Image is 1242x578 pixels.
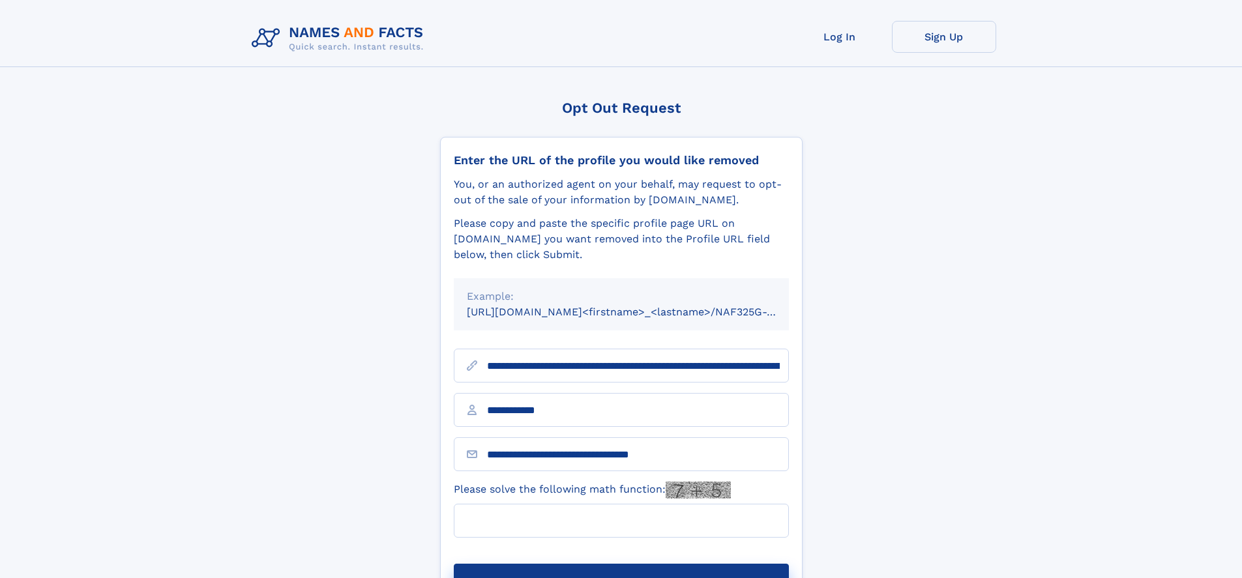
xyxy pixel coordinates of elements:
[788,21,892,53] a: Log In
[467,306,814,318] small: [URL][DOMAIN_NAME]<firstname>_<lastname>/NAF325G-xxxxxxxx
[467,289,776,304] div: Example:
[454,216,789,263] div: Please copy and paste the specific profile page URL on [DOMAIN_NAME] you want removed into the Pr...
[454,153,789,167] div: Enter the URL of the profile you would like removed
[246,21,434,56] img: Logo Names and Facts
[454,177,789,208] div: You, or an authorized agent on your behalf, may request to opt-out of the sale of your informatio...
[454,482,731,499] label: Please solve the following math function:
[440,100,803,116] div: Opt Out Request
[892,21,996,53] a: Sign Up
